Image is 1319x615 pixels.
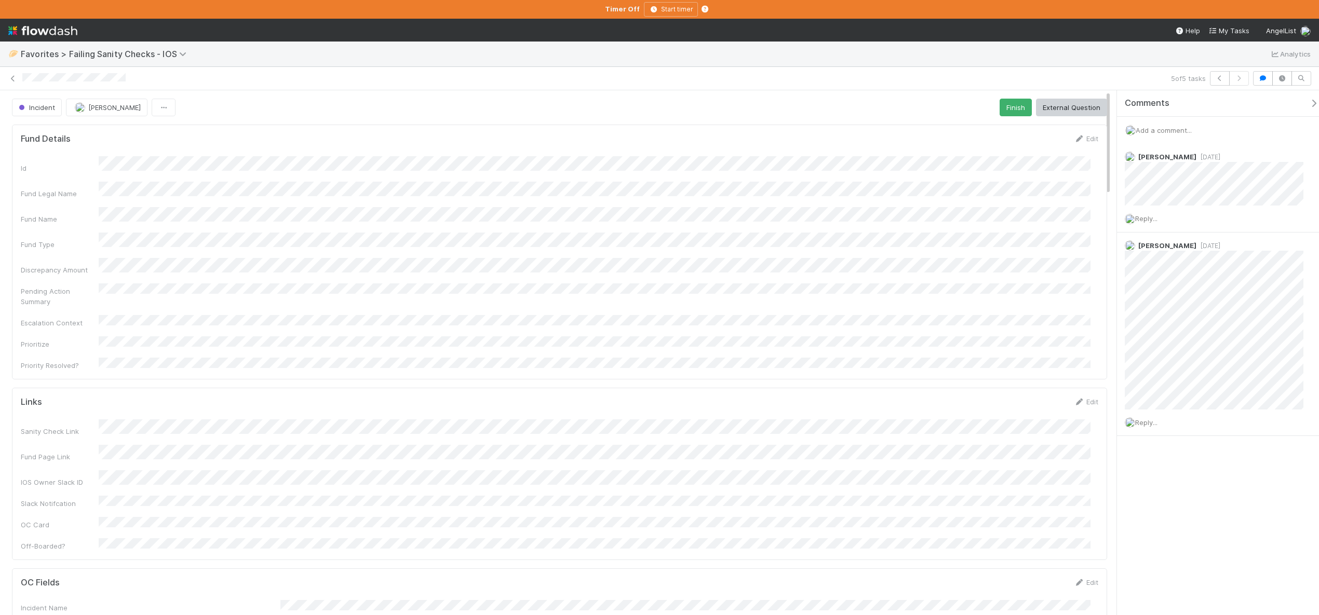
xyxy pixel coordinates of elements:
button: Finish [1000,99,1032,116]
h5: Links [21,397,42,407]
span: Comments [1125,98,1169,108]
h5: OC Fields [21,578,60,588]
div: Prioritize [21,339,99,349]
button: [PERSON_NAME] [66,99,147,116]
span: My Tasks [1208,26,1249,35]
a: Edit [1074,398,1098,406]
img: avatar_d02a2cc9-4110-42ea-8259-e0e2573f4e82.png [1125,240,1135,251]
img: avatar_d02a2cc9-4110-42ea-8259-e0e2573f4e82.png [1125,417,1135,428]
span: Favorites > Failing Sanity Checks - IOS [21,49,192,59]
span: [PERSON_NAME] [1138,241,1196,250]
a: Analytics [1270,48,1311,60]
span: AngelList [1266,26,1296,35]
button: Start timer [644,2,698,17]
span: [DATE] [1196,153,1220,161]
div: Sanity Check Link [21,426,99,436]
span: [PERSON_NAME] [88,103,141,112]
div: OC Card [21,520,99,530]
div: Help [1175,25,1200,36]
button: External Question [1036,99,1107,116]
div: Off-Boarded? [21,541,99,551]
a: My Tasks [1208,25,1249,36]
div: Fund Type [21,239,99,250]
div: Priority Resolved? [21,360,99,371]
div: IOS Owner Slack ID [21,477,99,487]
a: Edit [1074,134,1098,143]
div: Fund Legal Name [21,188,99,199]
span: Add a comment... [1136,126,1192,134]
div: Discrepancy Amount [21,265,99,275]
h5: Fund Details [21,134,71,144]
img: avatar_d02a2cc9-4110-42ea-8259-e0e2573f4e82.png [1125,125,1136,135]
button: Incident [12,99,62,116]
div: Pending Action Summary [21,286,99,307]
span: [DATE] [1196,242,1220,250]
img: avatar_d02a2cc9-4110-42ea-8259-e0e2573f4e82.png [1300,26,1311,36]
div: Fund Page Link [21,452,99,462]
div: Fund Name [21,214,99,224]
img: avatar_d02a2cc9-4110-42ea-8259-e0e2573f4e82.png [75,102,85,113]
span: Incident [17,103,55,112]
div: Id [21,163,99,173]
div: Incident Name [21,603,280,613]
div: Escalation Context [21,318,99,328]
a: Edit [1074,578,1098,586]
span: Reply... [1135,214,1158,223]
img: avatar_d02a2cc9-4110-42ea-8259-e0e2573f4e82.png [1125,152,1135,162]
img: logo-inverted-e16ddd16eac7371096b0.svg [8,22,77,39]
div: Slack Notifcation [21,498,99,509]
span: 5 of 5 tasks [1171,73,1206,84]
span: [PERSON_NAME] [1138,153,1196,161]
span: 🥟 [8,49,19,58]
img: avatar_d02a2cc9-4110-42ea-8259-e0e2573f4e82.png [1125,214,1135,224]
span: Reply... [1135,418,1158,427]
strong: Timer Off [605,5,640,13]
